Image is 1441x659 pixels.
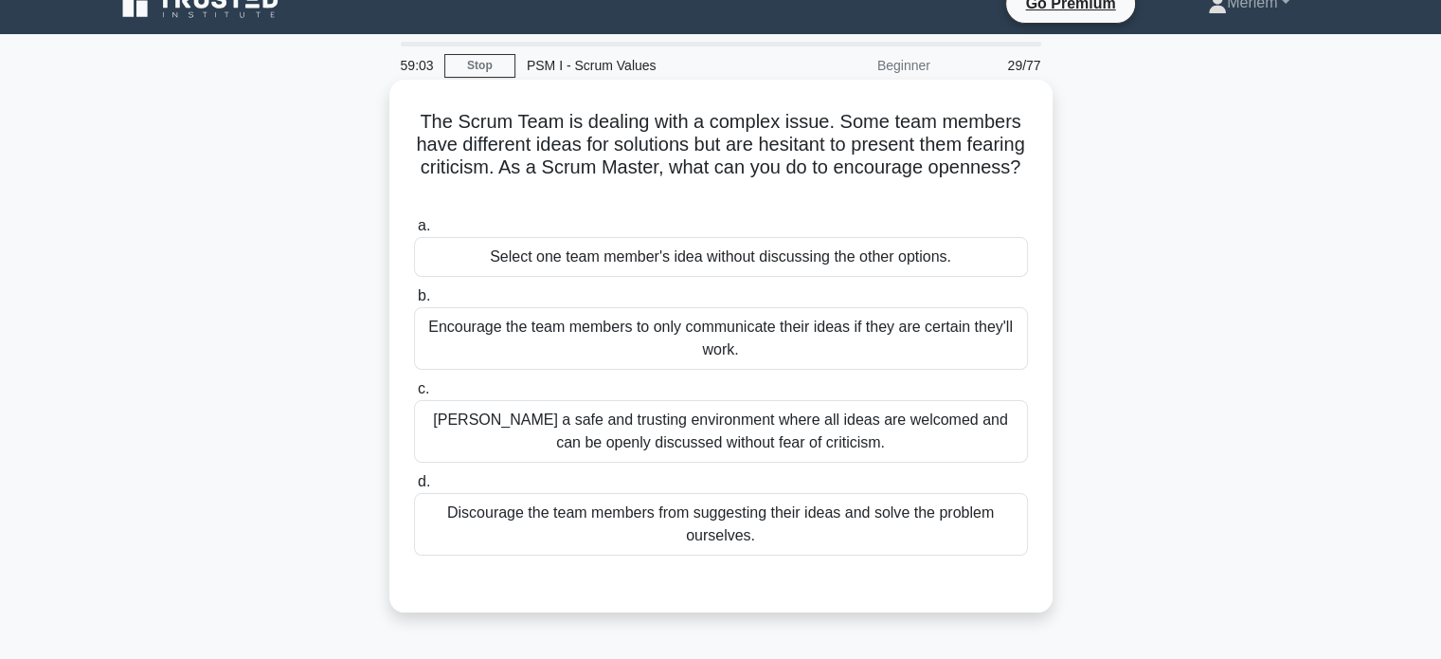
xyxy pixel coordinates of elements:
[418,217,430,233] span: a.
[418,473,430,489] span: d.
[418,380,429,396] span: c.
[515,46,776,84] div: PSM I - Scrum Values
[776,46,942,84] div: Beginner
[414,400,1028,463] div: [PERSON_NAME] a safe and trusting environment where all ideas are welcomed and can be openly disc...
[444,54,515,78] a: Stop
[942,46,1053,84] div: 29/77
[418,287,430,303] span: b.
[389,46,444,84] div: 59:03
[412,110,1030,203] h5: The Scrum Team is dealing with a complex issue. Some team members have different ideas for soluti...
[414,237,1028,277] div: Select one team member's idea without discussing the other options.
[414,493,1028,556] div: Discourage the team members from suggesting their ideas and solve the problem ourselves.
[414,307,1028,370] div: Encourage the team members to only communicate their ideas if they are certain they'll work.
